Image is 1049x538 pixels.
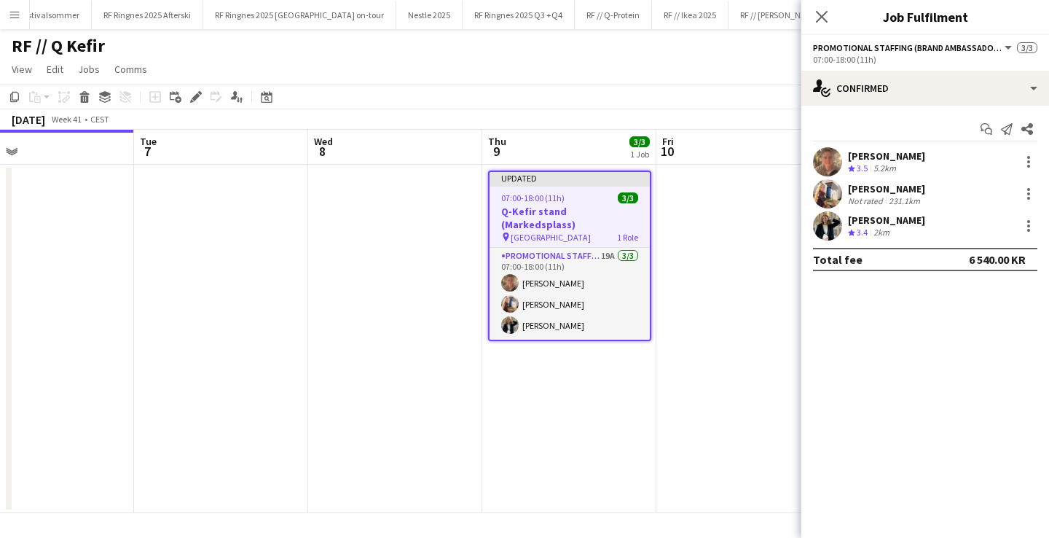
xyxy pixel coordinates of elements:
a: Jobs [72,60,106,79]
button: Nestle 2025 [396,1,463,29]
button: RF // [PERSON_NAME] 2025 [728,1,851,29]
button: Promotional Staffing (Brand Ambassadors) [813,42,1014,53]
span: Thu [488,135,506,148]
span: 7 [138,143,157,160]
button: RF // Q-Protein [575,1,652,29]
span: 10 [660,143,674,160]
h3: Job Fulfilment [801,7,1049,26]
a: View [6,60,38,79]
div: [PERSON_NAME] [848,182,925,195]
span: Wed [314,135,333,148]
div: 6 540.00 KR [969,252,1026,267]
span: Promotional Staffing (Brand Ambassadors) [813,42,1002,53]
div: 5.2km [871,163,899,175]
span: [GEOGRAPHIC_DATA] [511,232,591,243]
span: 07:00-18:00 (11h) [501,192,565,203]
span: 9 [486,143,506,160]
app-job-card: Updated07:00-18:00 (11h)3/3Q-Kefir stand (Markedsplass) [GEOGRAPHIC_DATA]1 RolePromotional Staffi... [488,171,651,341]
button: RF // Ikea 2025 [652,1,728,29]
span: Tue [140,135,157,148]
app-card-role: Promotional Staffing (Brand Ambassadors)19A3/307:00-18:00 (11h)[PERSON_NAME][PERSON_NAME][PERSON_... [490,248,650,340]
div: Not rated [848,195,886,206]
div: CEST [90,114,109,125]
h1: RF // Q Kefir [12,35,105,57]
span: 1 Role [617,232,638,243]
div: [PERSON_NAME] [848,214,925,227]
div: [DATE] [12,112,45,127]
a: Edit [41,60,69,79]
div: 231.1km [886,195,923,206]
div: Total fee [813,252,863,267]
span: 3.5 [857,163,868,174]
button: RF Ringnes 2025 [GEOGRAPHIC_DATA] on-tour [203,1,396,29]
span: View [12,63,32,76]
div: Updated [490,172,650,184]
div: Confirmed [801,71,1049,106]
span: Comms [114,63,147,76]
button: RF Ringnes 2025 Afterski [92,1,203,29]
div: 07:00-18:00 (11h) [813,54,1037,65]
span: 3/3 [1017,42,1037,53]
button: RF Ringnes 2025 Q3 +Q4 [463,1,575,29]
span: 8 [312,143,333,160]
div: [PERSON_NAME] [848,149,925,163]
span: 3/3 [629,136,650,147]
span: Fri [662,135,674,148]
span: 3/3 [618,192,638,203]
span: Jobs [78,63,100,76]
span: 3.4 [857,227,868,238]
div: 1 Job [630,149,649,160]
span: Edit [47,63,63,76]
span: Week 41 [48,114,85,125]
div: 2km [871,227,892,239]
h3: Q-Kefir stand (Markedsplass) [490,205,650,231]
a: Comms [109,60,153,79]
